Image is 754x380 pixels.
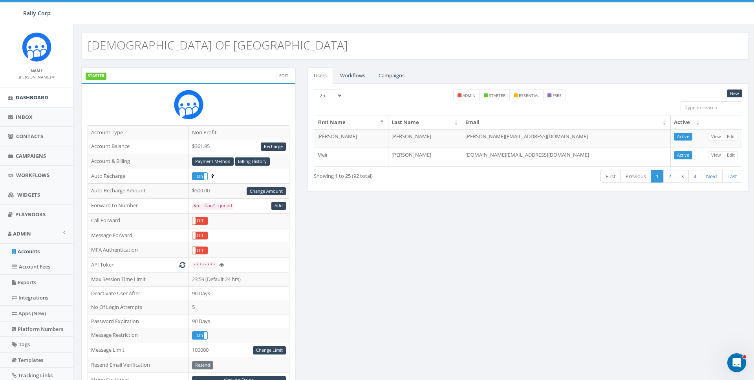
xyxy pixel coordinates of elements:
[188,343,289,358] td: 100000
[188,272,289,286] td: 23:59 (Default 24 hrs)
[88,343,189,358] td: Message Limit
[179,262,185,267] i: Generate New Token
[174,90,203,119] img: Rally_Corp_Icon.png
[192,203,234,210] code: Not Configured
[188,286,289,300] td: 90 Days
[31,68,43,73] small: Name
[235,157,270,166] a: Billing History
[88,154,189,169] td: Account & Billing
[188,125,289,139] td: Non Profit
[88,358,189,373] td: Resend Email Verification
[462,115,671,129] th: Email: activate to sort column ascending
[88,228,189,243] td: Message Forward
[88,258,189,272] td: API Token
[724,151,738,159] a: Edit
[192,232,208,240] div: OnOff
[15,211,46,218] span: Playbooks
[16,113,33,121] span: Inbox
[663,170,676,183] a: 2
[88,300,189,314] td: No Of Login Attempts
[192,331,208,340] div: OnOff
[314,115,388,129] th: First Name: activate to sort column descending
[192,217,207,225] label: Off
[314,129,388,148] td: [PERSON_NAME]
[13,230,31,237] span: Admin
[388,148,463,166] td: [PERSON_NAME]
[192,173,207,180] label: On
[192,332,207,339] label: On
[88,199,189,214] td: Forward to Number
[211,172,214,179] span: Enable to prevent campaign failure.
[88,125,189,139] td: Account Type
[88,272,189,286] td: Max Session Time Limit
[462,148,671,166] td: [DOMAIN_NAME][EMAIL_ADDRESS][DOMAIN_NAME]
[388,115,463,129] th: Last Name: activate to sort column ascending
[600,170,621,183] a: First
[88,139,189,154] td: Account Balance
[671,115,704,129] th: Active: activate to sort column ascending
[192,247,207,254] label: Off
[19,74,55,80] small: [PERSON_NAME]
[553,93,562,98] small: free
[314,148,388,166] td: Meir
[23,9,51,17] span: Rally Corp
[334,68,372,84] a: Workflows
[188,139,289,154] td: $361.95
[17,191,40,198] span: Widgets
[462,129,671,148] td: [PERSON_NAME][EMAIL_ADDRESS][DOMAIN_NAME]
[88,169,189,184] td: Auto Recharge
[88,38,348,51] h2: [DEMOGRAPHIC_DATA] OF [GEOGRAPHIC_DATA]
[192,232,207,239] label: Off
[88,184,189,199] td: Auto Recharge Amount
[88,328,189,343] td: Message Restriction
[88,314,189,328] td: Password Expiration
[247,187,286,195] a: Change Amount
[88,213,189,228] td: Call Forward
[722,170,742,183] a: Last
[651,170,664,183] a: 1
[388,129,463,148] td: [PERSON_NAME]
[271,202,286,210] a: Add
[463,93,476,98] small: admin
[701,170,723,183] a: Next
[372,68,411,84] a: Campaigns
[676,170,689,183] a: 3
[22,32,51,62] img: Icon_1.png
[16,152,46,159] span: Campaigns
[708,151,724,159] a: View
[16,172,49,179] span: Workflows
[724,133,738,141] a: Edit
[674,151,692,159] a: Active
[192,172,208,181] div: OnOff
[86,73,106,80] label: STARTER
[16,94,48,101] span: Dashboard
[489,93,505,98] small: starter
[192,157,234,166] a: Payment Method
[276,72,291,80] a: Edit
[188,314,289,328] td: 90 Days
[192,247,208,255] div: OnOff
[727,353,746,372] iframe: Intercom live chat
[620,170,651,183] a: Previous
[19,73,55,80] a: [PERSON_NAME]
[188,184,289,199] td: $500.00
[688,170,701,183] a: 4
[261,142,286,151] a: Recharge
[88,243,189,258] td: MFA Authentication
[674,133,692,141] a: Active
[88,286,189,300] td: Deactivate User After
[307,68,333,84] a: Users
[727,90,742,98] a: New
[519,93,539,98] small: essential
[16,133,43,140] span: Contacts
[192,217,208,225] div: OnOff
[681,101,742,113] input: Type to search
[314,169,485,180] div: Showing 1 to 25 (92 total)
[708,133,724,141] a: View
[188,300,289,314] td: 5
[253,346,286,354] a: Change Limit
